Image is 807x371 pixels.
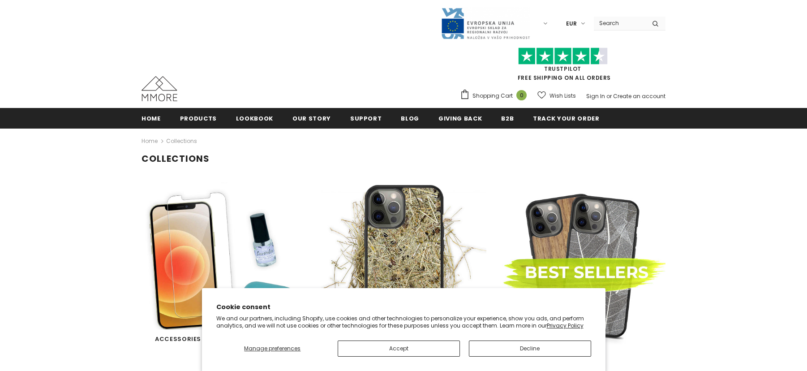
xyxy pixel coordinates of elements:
[460,89,531,103] a: Shopping Cart 0
[236,108,273,128] a: Lookbook
[292,114,331,123] span: Our Story
[516,90,527,100] span: 0
[469,341,591,357] button: Decline
[460,52,665,82] span: FREE SHIPPING ON ALL ORDERS
[441,7,530,40] img: Javni Razpis
[142,76,177,101] img: MMORE Cases
[438,108,482,128] a: Giving back
[216,302,591,312] h2: Cookie consent
[566,19,577,28] span: EUR
[518,47,608,65] img: Trust Pilot Stars
[594,17,645,30] input: Search Site
[586,92,605,100] a: Sign In
[155,335,201,343] span: Accessories
[292,108,331,128] a: Our Story
[142,136,158,147] a: Home
[501,114,514,123] span: B2B
[180,114,217,123] span: Products
[155,335,210,344] a: Accessories
[142,114,161,123] span: Home
[441,19,530,27] a: Javni Razpis
[537,88,576,104] a: Wish Lists
[438,114,482,123] span: Giving back
[544,65,581,73] a: Trustpilot
[236,114,273,123] span: Lookbook
[216,315,591,329] p: We and our partners, including Shopify, use cookies and other technologies to personalize your ex...
[244,345,300,352] span: Manage preferences
[501,108,514,128] a: B2B
[547,322,584,329] a: Privacy Policy
[180,108,217,128] a: Products
[533,108,599,128] a: Track your order
[401,114,419,123] span: Blog
[166,136,197,147] span: Collections
[142,153,665,164] h1: Collections
[350,114,382,123] span: support
[549,91,576,100] span: Wish Lists
[606,92,612,100] span: or
[338,341,460,357] button: Accept
[350,108,382,128] a: support
[216,341,329,357] button: Manage preferences
[533,114,599,123] span: Track your order
[472,91,513,100] span: Shopping Cart
[142,108,161,128] a: Home
[613,92,665,100] a: Create an account
[401,108,419,128] a: Blog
